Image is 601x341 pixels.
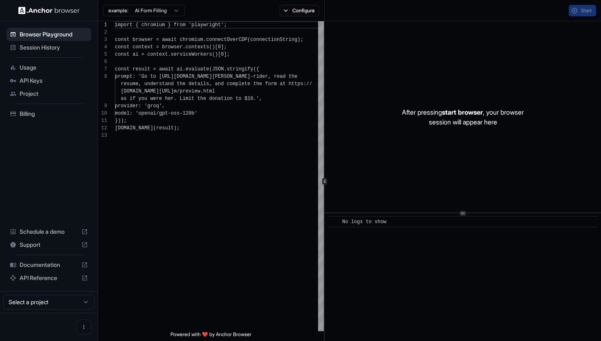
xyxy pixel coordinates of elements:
span: Support [20,241,78,249]
span: ectionString); [262,37,303,43]
span: Project [20,90,88,98]
span: resume, understand the details, and complete the f [121,81,268,87]
span: const context = browser.contexts()[0]; [115,44,227,50]
span: orm at https:// [268,81,312,87]
span: const browser = await chromium.connectOverCDP(conn [115,37,262,43]
div: 6 [98,58,107,65]
button: Configure [280,5,319,16]
div: Session History [7,41,91,54]
div: 1 [98,21,107,29]
div: API Keys [7,74,91,87]
span: const ai = context.serviceWorkers()[0]; [115,52,230,57]
div: Project [7,87,91,100]
div: 7 [98,65,107,73]
span: Powered with ❤️ by Anchor Browser [170,331,251,341]
div: Billing [7,107,91,120]
span: Session History [20,43,88,52]
div: API Reference [7,271,91,285]
div: Usage [7,61,91,74]
span: Documentation [20,261,78,269]
div: 5 [98,51,107,58]
div: Support [7,238,91,251]
button: Open menu [76,320,91,334]
span: Schedule a demo [20,228,78,236]
span: m/preview.html [174,88,215,94]
span: ​ [332,218,336,226]
img: Anchor Logo [18,7,80,14]
div: Documentation [7,258,91,271]
span: Browser Playground [20,30,88,38]
div: Schedule a demo [7,225,91,238]
span: API Reference [20,274,78,282]
span: prompt: 'Go to [URL][DOMAIN_NAME][PERSON_NAME] [115,74,250,79]
div: Browser Playground [7,28,91,41]
span: const result = await ai.evaluate(JSON.stringify({ [115,66,259,72]
div: 9 [98,102,107,110]
div: 3 [98,36,107,43]
span: API Keys [20,77,88,85]
span: Billing [20,110,88,118]
span: })); [115,118,127,124]
div: 2 [98,29,107,36]
span: Usage [20,63,88,72]
div: 8 [98,73,107,80]
div: 10 [98,110,107,117]
p: After pressing , your browser session will appear here [402,107,524,127]
span: -rider, read the [250,74,297,79]
span: import { chromium } from 'playwright'; [115,22,227,28]
span: [DOMAIN_NAME](result); [115,125,179,131]
div: 12 [98,124,107,132]
span: example: [108,7,128,14]
span: No logs to show [342,219,386,225]
span: model: 'openai/gpt-oss-120b' [115,111,197,116]
span: start browser [442,108,483,116]
div: 13 [98,132,107,139]
div: 11 [98,117,107,124]
span: as if you were her. Limit the donation to $10.', [121,96,262,102]
span: [DOMAIN_NAME][URL] [121,88,174,94]
div: 4 [98,43,107,51]
span: provider: 'groq', [115,103,165,109]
